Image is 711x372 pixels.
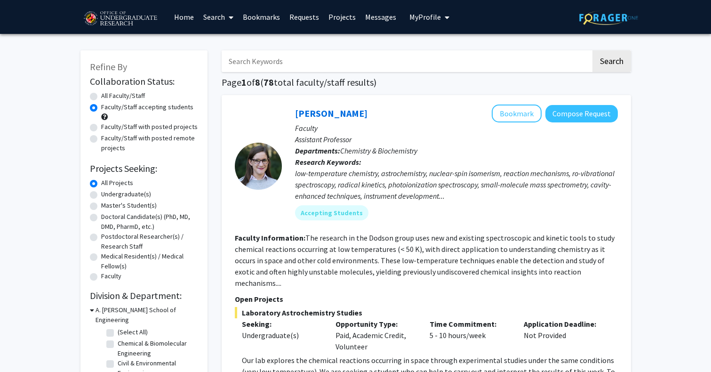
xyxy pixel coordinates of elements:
div: Not Provided [517,318,611,352]
span: 1 [241,76,247,88]
label: All Faculty/Staff [101,91,145,101]
label: Medical Resident(s) / Medical Fellow(s) [101,251,198,271]
p: Opportunity Type: [336,318,415,330]
mat-chip: Accepting Students [295,205,368,220]
span: My Profile [409,12,441,22]
b: Departments: [295,146,340,155]
a: Search [199,0,238,33]
h3: A. [PERSON_NAME] School of Engineering [96,305,198,325]
label: Doctoral Candidate(s) (PhD, MD, DMD, PharmD, etc.) [101,212,198,232]
img: University of Maryland Logo [80,7,160,31]
span: Laboratory Astrochemistry Studies [235,307,618,318]
label: (Select All) [118,327,148,337]
span: Chemistry & Biochemistry [340,146,417,155]
h2: Projects Seeking: [90,163,198,174]
b: Research Keywords: [295,157,361,167]
h1: Page of ( total faculty/staff results) [222,77,631,88]
div: low-temperature chemistry, astrochemistry, nuclear-spin isomerism, reaction mechanisms, ro-vibrat... [295,168,618,202]
span: Refine By [90,61,127,73]
h2: Collaboration Status: [90,76,198,87]
p: Open Projects [235,293,618,305]
a: Requests [285,0,324,33]
button: Search [592,50,631,72]
h2: Division & Department: [90,290,198,301]
label: Postdoctoral Researcher(s) / Research Staff [101,232,198,251]
label: Faculty [101,271,121,281]
label: Master's Student(s) [101,201,157,210]
img: ForagerOne Logo [579,10,638,25]
div: Paid, Academic Credit, Volunteer [328,318,423,352]
a: [PERSON_NAME] [295,107,367,119]
label: Faculty/Staff accepting students [101,102,193,112]
p: Assistant Professor [295,134,618,145]
label: Undergraduate(s) [101,189,151,199]
p: Application Deadline: [524,318,604,330]
span: 78 [264,76,274,88]
div: 5 - 10 hours/week [423,318,517,352]
label: Faculty/Staff with posted remote projects [101,133,198,153]
a: Projects [324,0,360,33]
p: Faculty [295,122,618,134]
label: Faculty/Staff with posted projects [101,122,198,132]
button: Add Leah Dodson to Bookmarks [492,105,542,122]
iframe: Chat [7,330,40,365]
span: 8 [255,76,260,88]
label: Chemical & Biomolecular Engineering [118,339,196,358]
p: Time Commitment: [430,318,510,330]
p: Seeking: [242,318,322,330]
a: Bookmarks [238,0,285,33]
input: Search Keywords [222,50,591,72]
a: Messages [360,0,401,33]
label: All Projects [101,178,133,188]
div: Undergraduate(s) [242,330,322,341]
b: Faculty Information: [235,233,305,243]
a: Home [169,0,199,33]
button: Compose Request to Leah Dodson [545,105,618,122]
fg-read-more: The research in the Dodson group uses new and existing spectroscopic and kinetic tools to study c... [235,233,615,288]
